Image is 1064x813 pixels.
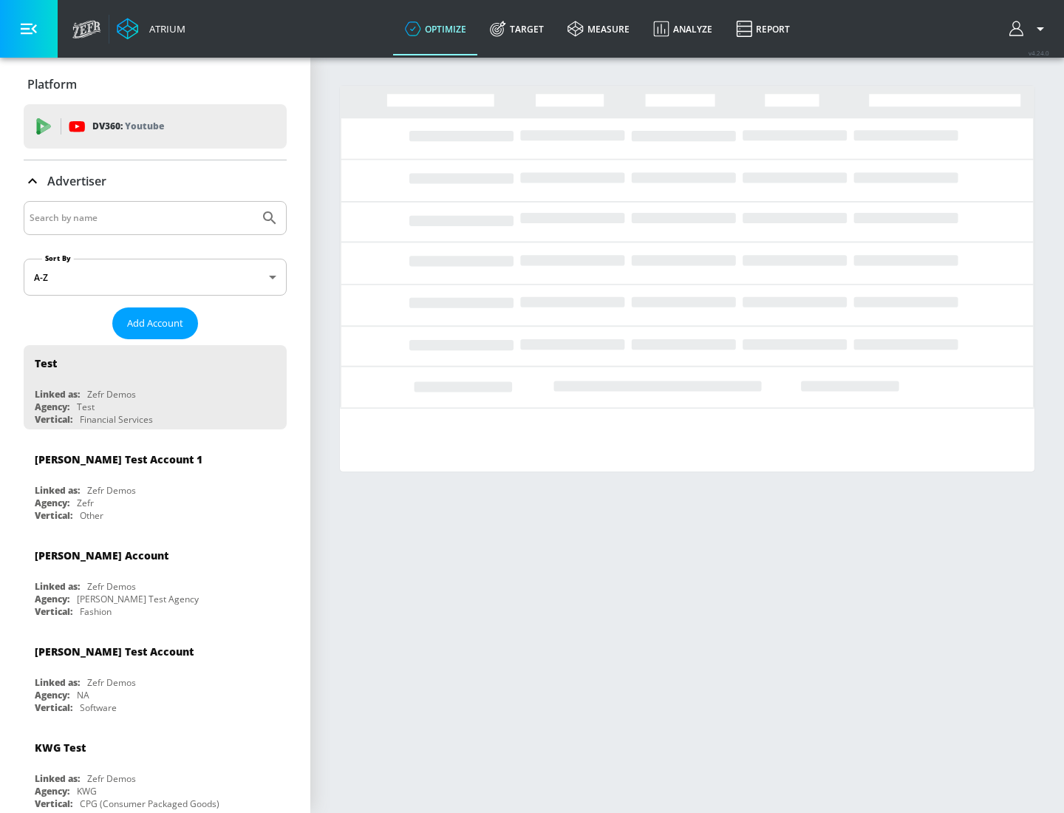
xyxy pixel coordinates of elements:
div: Fashion [80,605,112,618]
div: Vertical: [35,605,72,618]
div: NA [77,689,89,701]
div: KWG Test [35,741,86,755]
p: DV360: [92,118,164,135]
div: Vertical: [35,413,72,426]
div: Atrium [143,22,185,35]
div: [PERSON_NAME] Test Account 1 [35,452,202,466]
div: Test [77,401,95,413]
div: Advertiser [24,160,287,202]
div: TestLinked as:Zefr DemosAgency:TestVertical:Financial Services [24,345,287,429]
div: Linked as: [35,580,80,593]
a: Atrium [117,18,185,40]
span: Add Account [127,315,183,332]
div: Zefr Demos [87,580,136,593]
div: Agency: [35,689,69,701]
div: [PERSON_NAME] AccountLinked as:Zefr DemosAgency:[PERSON_NAME] Test AgencyVertical:Fashion [24,537,287,622]
div: DV360: Youtube [24,104,287,149]
a: measure [556,2,641,55]
div: Vertical: [35,797,72,810]
span: v 4.24.0 [1029,49,1049,57]
div: Linked as: [35,388,80,401]
div: Zefr [77,497,94,509]
div: Linked as: [35,772,80,785]
div: Software [80,701,117,714]
div: Platform [24,64,287,105]
a: Analyze [641,2,724,55]
div: Vertical: [35,701,72,714]
div: Test [35,356,57,370]
div: Other [80,509,103,522]
div: Agency: [35,593,69,605]
div: Agency: [35,401,69,413]
label: Sort By [42,254,74,263]
div: Financial Services [80,413,153,426]
div: [PERSON_NAME] Test Account 1Linked as:Zefr DemosAgency:ZefrVertical:Other [24,441,287,525]
div: [PERSON_NAME] Account [35,548,168,562]
a: optimize [393,2,478,55]
p: Youtube [125,118,164,134]
div: Zefr Demos [87,772,136,785]
p: Advertiser [47,173,106,189]
div: Zefr Demos [87,388,136,401]
button: Add Account [112,307,198,339]
div: Agency: [35,497,69,509]
div: Linked as: [35,484,80,497]
div: [PERSON_NAME] Test Agency [77,593,199,605]
a: Target [478,2,556,55]
a: Report [724,2,802,55]
div: [PERSON_NAME] Test Account [35,644,194,659]
div: [PERSON_NAME] Test AccountLinked as:Zefr DemosAgency:NAVertical:Software [24,633,287,718]
div: Agency: [35,785,69,797]
div: Vertical: [35,509,72,522]
div: KWG [77,785,97,797]
div: A-Z [24,259,287,296]
p: Platform [27,76,77,92]
div: Zefr Demos [87,484,136,497]
div: Linked as: [35,676,80,689]
div: Zefr Demos [87,676,136,689]
input: Search by name [30,208,253,228]
div: CPG (Consumer Packaged Goods) [80,797,219,810]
